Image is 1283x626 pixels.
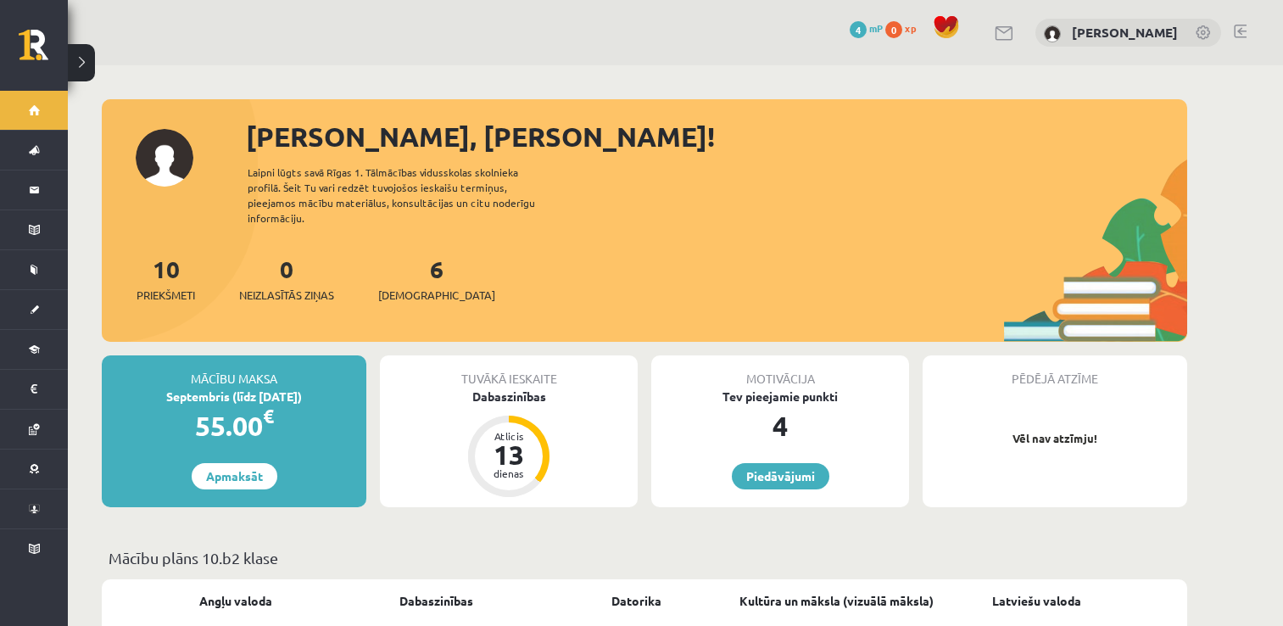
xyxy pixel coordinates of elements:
a: 0Neizlasītās ziņas [239,254,334,304]
a: Rīgas 1. Tālmācības vidusskola [19,30,68,72]
span: € [263,404,274,428]
div: Pēdējā atzīme [923,355,1187,388]
a: Datorika [611,592,661,610]
a: 10Priekšmeti [137,254,195,304]
span: [DEMOGRAPHIC_DATA] [378,287,495,304]
div: Tev pieejamie punkti [651,388,909,405]
span: xp [905,21,916,35]
div: Atlicis [483,431,534,441]
div: Laipni lūgts savā Rīgas 1. Tālmācības vidusskolas skolnieka profilā. Šeit Tu vari redzēt tuvojošo... [248,165,565,226]
div: Mācību maksa [102,355,366,388]
p: Mācību plāns 10.b2 klase [109,546,1180,569]
div: 55.00 [102,405,366,446]
span: Neizlasītās ziņas [239,287,334,304]
div: Septembris (līdz [DATE]) [102,388,366,405]
a: [PERSON_NAME] [1072,24,1178,41]
span: Priekšmeti [137,287,195,304]
span: 4 [850,21,867,38]
div: 4 [651,405,909,446]
a: Piedāvājumi [732,463,829,489]
img: Toms Matlavs [1044,25,1061,42]
a: 4 mP [850,21,883,35]
a: Angļu valoda [199,592,272,610]
a: Dabaszinības Atlicis 13 dienas [380,388,638,500]
a: Latviešu valoda [992,592,1081,610]
p: Vēl nav atzīmju! [931,430,1179,447]
div: Tuvākā ieskaite [380,355,638,388]
a: Apmaksāt [192,463,277,489]
span: mP [869,21,883,35]
a: Dabaszinības [399,592,473,610]
div: [PERSON_NAME], [PERSON_NAME]! [246,116,1187,157]
div: Motivācija [651,355,909,388]
a: 6[DEMOGRAPHIC_DATA] [378,254,495,304]
a: Kultūra un māksla (vizuālā māksla) [739,592,934,610]
div: Dabaszinības [380,388,638,405]
div: dienas [483,468,534,478]
span: 0 [885,21,902,38]
a: 0 xp [885,21,924,35]
div: 13 [483,441,534,468]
